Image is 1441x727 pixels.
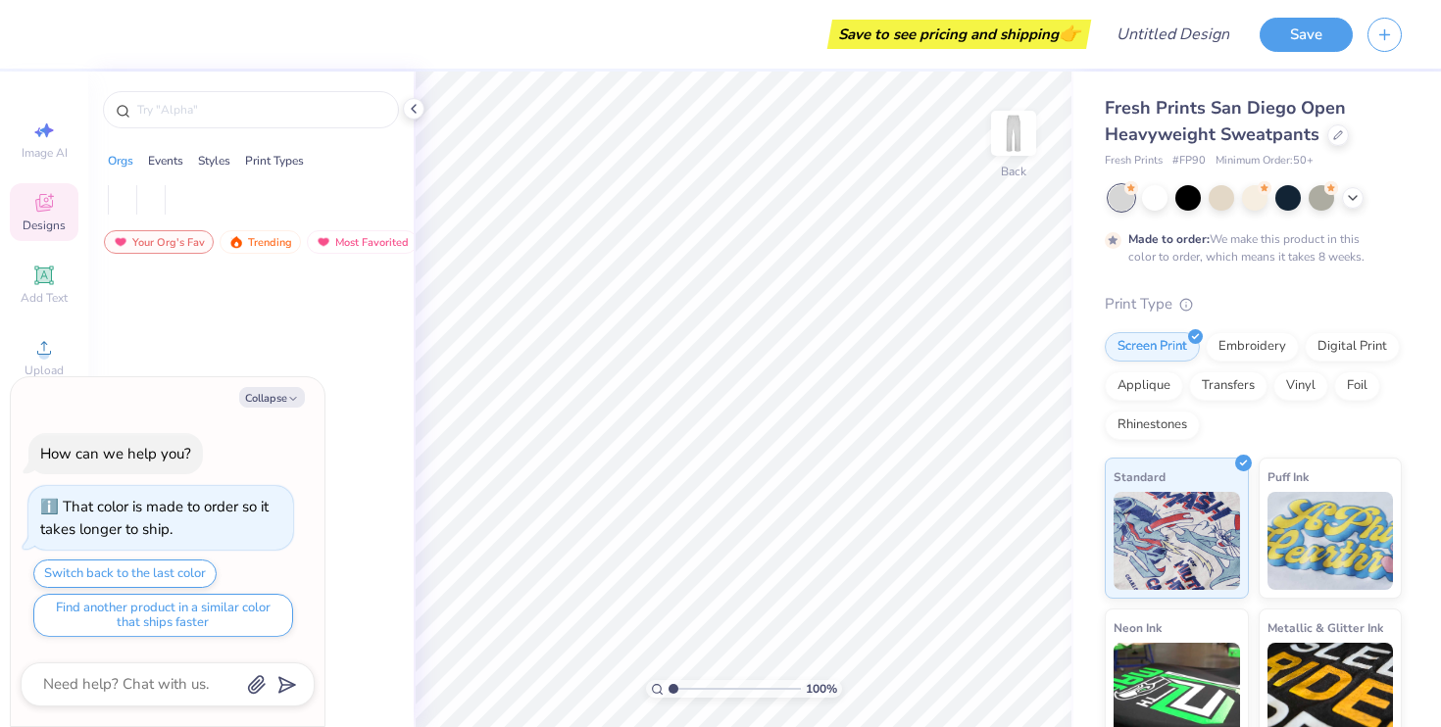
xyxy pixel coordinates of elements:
img: Puff Ink [1267,492,1394,590]
img: trending.gif [228,235,244,249]
span: Fresh Prints [1105,153,1163,170]
div: We make this product in this color to order, which means it takes 8 weeks. [1128,230,1369,266]
div: Screen Print [1105,332,1200,362]
div: Digital Print [1305,332,1400,362]
div: Applique [1105,371,1183,401]
div: Transfers [1189,371,1267,401]
span: Standard [1114,466,1166,487]
div: Embroidery [1206,332,1299,362]
input: Try "Alpha" [135,100,386,120]
span: Neon Ink [1114,617,1162,638]
span: Upload [25,363,64,378]
button: Collapse [239,387,305,408]
div: How can we help you? [40,444,191,463]
div: Vinyl [1273,371,1328,401]
div: Print Types [245,152,304,170]
div: Most Favorited [307,230,418,254]
button: Switch back to the last color [33,559,217,588]
span: Image AI [22,145,68,161]
div: Your Org's Fav [104,230,214,254]
span: Designs [23,218,66,233]
input: Untitled Design [1101,15,1245,54]
span: Metallic & Glitter Ink [1267,617,1383,638]
div: Trending [220,230,301,254]
strong: Made to order: [1128,231,1210,247]
img: Back [994,114,1033,153]
button: Find another product in a similar color that ships faster [33,594,293,637]
span: Minimum Order: 50 + [1216,153,1314,170]
img: most_fav.gif [113,235,128,249]
div: Back [1001,163,1026,180]
span: Add Text [21,290,68,306]
span: Fresh Prints San Diego Open Heavyweight Sweatpants [1105,96,1346,146]
span: # FP90 [1172,153,1206,170]
span: Puff Ink [1267,466,1309,487]
div: Foil [1334,371,1380,401]
span: 👉 [1059,22,1080,45]
div: Orgs [108,152,133,170]
img: Standard [1114,492,1240,590]
div: Events [148,152,183,170]
button: Save [1260,18,1353,52]
div: Save to see pricing and shipping [832,20,1086,49]
div: Print Type [1105,293,1402,315]
div: That color is made to order so it takes longer to ship. [40,497,269,539]
div: Styles [198,152,230,170]
div: Rhinestones [1105,411,1200,440]
span: 100 % [806,680,837,698]
img: most_fav.gif [316,235,331,249]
